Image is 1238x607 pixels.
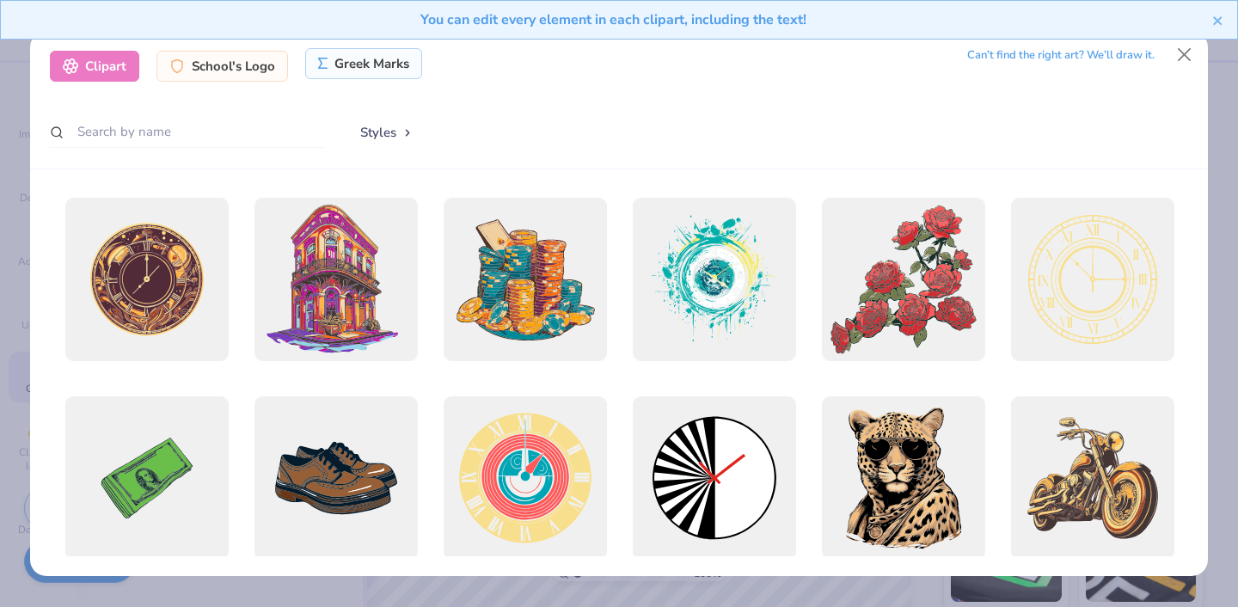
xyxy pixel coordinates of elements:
input: Search by name [50,116,325,148]
div: Clipart [50,51,139,82]
button: Close [1168,39,1201,71]
button: close [1212,9,1224,30]
div: Greek Marks [305,48,423,79]
div: You can edit every element in each clipart, including the text! [14,9,1212,30]
div: Can’t find the right art? We’ll draw it. [967,40,1155,71]
button: Styles [342,116,432,149]
div: School's Logo [156,51,288,82]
